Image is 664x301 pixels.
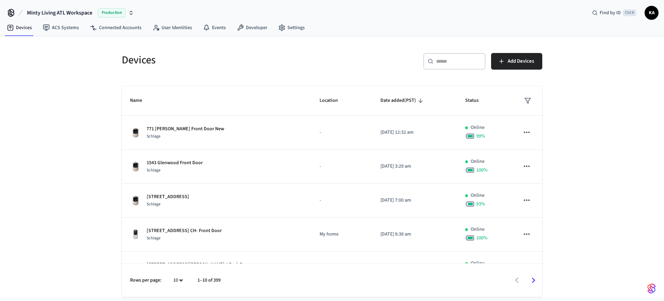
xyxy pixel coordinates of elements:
[623,9,636,16] span: Ctrl K
[525,272,542,289] button: Go to next page
[130,277,162,284] p: Rows per page:
[130,161,141,172] img: Schlage Sense Smart Deadbolt with Camelot Trim, Front
[320,163,364,170] p: -
[130,95,151,106] span: Name
[197,21,231,34] a: Events
[147,133,160,139] span: Schlage
[471,158,485,165] p: Online
[476,234,488,241] span: 100 %
[37,21,84,34] a: ACS Systems
[471,192,485,199] p: Online
[471,260,485,267] p: Online
[320,95,347,106] span: Location
[147,167,160,173] span: Schlage
[231,21,273,34] a: Developer
[471,124,485,131] p: Online
[147,201,160,207] span: Schlage
[476,133,485,140] span: 99 %
[273,21,310,34] a: Settings
[1,21,37,34] a: Devices
[197,277,221,284] p: 1–10 of 399
[170,275,186,285] div: 10
[476,201,485,207] span: 93 %
[476,167,488,174] span: 100 %
[508,57,534,66] span: Add Devices
[380,95,425,106] span: Date added(PST)
[147,193,189,201] p: [STREET_ADDRESS]
[147,227,222,234] p: [STREET_ADDRESS] CH- Front Door
[645,6,658,20] button: KA
[130,195,141,206] img: Schlage Sense Smart Deadbolt with Camelot Trim, Front
[147,21,197,34] a: User Identities
[130,263,141,274] img: Yale Assure Touchscreen Wifi Smart Lock, Satin Nickel, Front
[98,8,126,17] span: Production
[380,231,449,238] p: [DATE] 8:38 am
[27,9,92,17] span: Minty Living ATL Workspace
[122,53,328,67] h5: Devices
[600,9,621,16] span: Find by ID
[645,7,658,19] span: KA
[147,159,203,167] p: 1543 Glenwood Front Door
[491,53,542,70] button: Add Devices
[380,197,449,204] p: [DATE] 7:00 am
[380,129,449,136] p: [DATE] 12:32 am
[147,261,250,268] p: [STREET_ADDRESS][PERSON_NAME] 4 Back Door
[84,21,147,34] a: Connected Accounts
[320,231,364,238] p: My home
[471,226,485,233] p: Online
[587,7,642,19] div: Find by IDCtrl K
[380,163,449,170] p: [DATE] 3:29 am
[320,197,364,204] p: -
[130,127,141,138] img: Schlage Sense Smart Deadbolt with Camelot Trim, Front
[647,283,656,294] img: SeamLogoGradient.69752ec5.svg
[465,95,488,106] span: Status
[147,235,160,241] span: Schlage
[147,125,224,133] p: 771 [PERSON_NAME] Front Door New
[130,229,141,240] img: Yale Assure Touchscreen Wifi Smart Lock, Satin Nickel, Front
[320,129,364,136] p: -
